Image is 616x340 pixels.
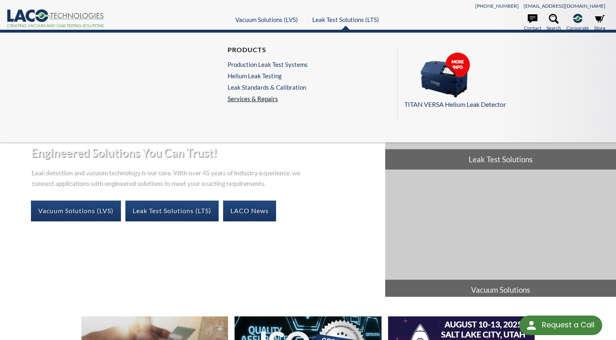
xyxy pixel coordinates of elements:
a: Leak Test Solutions (LTS) [125,201,219,221]
a: Search [546,14,561,32]
div: Request a Call [519,316,602,335]
img: Menu_Pods_TV.png [404,52,486,98]
a: Production Leak Test Systems [227,61,307,68]
img: round button [525,319,538,332]
span: Corporate [566,24,589,32]
a: TITAN VERSA Helium Leak Detector [404,52,604,110]
a: [EMAIL_ADDRESS][DOMAIN_NAME] [524,3,605,9]
h4: Products [227,46,307,54]
a: Leak Standards & Calibration [227,84,307,91]
span: Vacuum Solutions [385,280,616,300]
div: Request a Call [541,316,594,334]
a: Vacuum Solutions (LVS) [31,201,121,221]
a: Contact [524,14,541,32]
p: Leak detection and vacuum technology is our core. With over 45 years of industry experience, we c... [31,167,304,188]
p: TITAN VERSA Helium Leak Detector [404,99,604,110]
h2: Engineered Solutions You Can Trust! [31,145,379,160]
a: Vacuum Solutions [385,170,616,300]
a: Services & Repairs [227,95,311,102]
a: Leak Test Solutions (LTS) [312,16,379,23]
a: LACO News [223,201,276,221]
a: Helium Leak Testing [227,72,307,79]
a: Vacuum Solutions (LVS) [235,16,298,23]
span: Leak Test Solutions [385,149,616,170]
a: Store [594,14,605,32]
a: [PHONE_NUMBER] [475,3,519,9]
